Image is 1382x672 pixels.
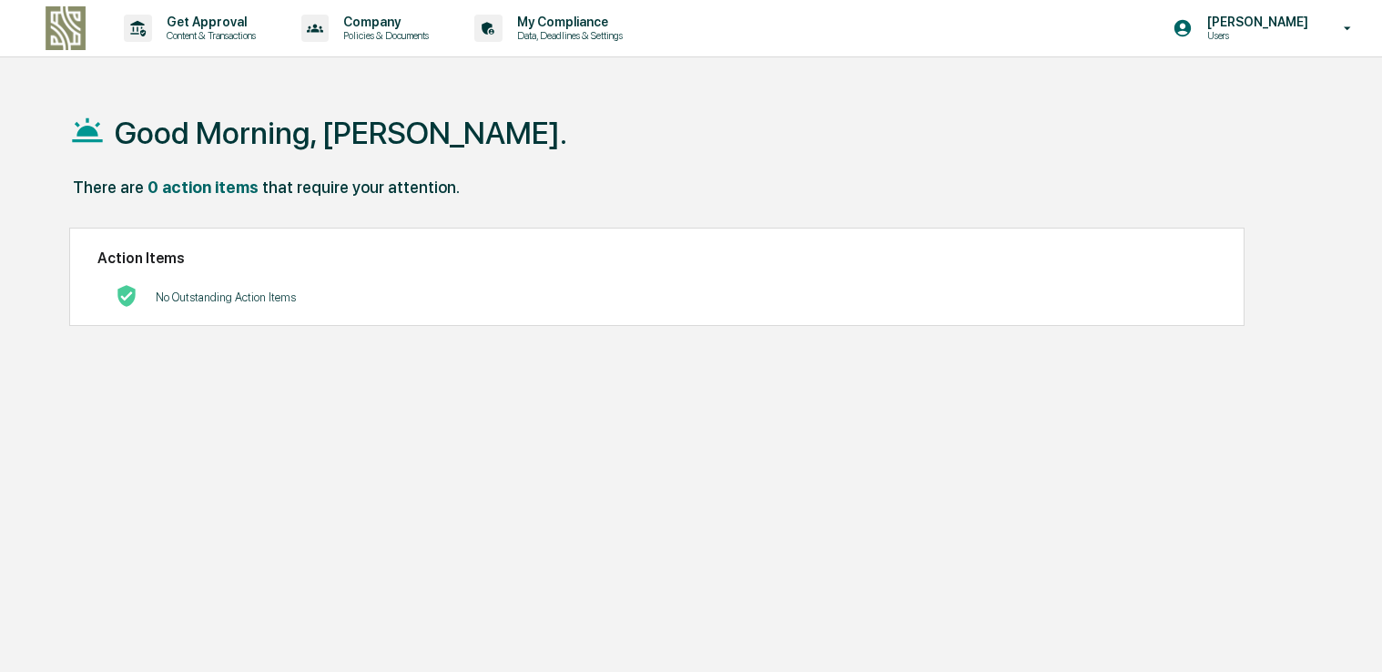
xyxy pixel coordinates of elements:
div: 0 action items [147,178,259,197]
h1: Good Morning, [PERSON_NAME]. [115,115,567,151]
p: Company [329,15,438,29]
p: No Outstanding Action Items [156,290,296,304]
img: logo [44,6,87,50]
p: [PERSON_NAME] [1193,15,1317,29]
p: Content & Transactions [152,29,265,42]
div: that require your attention. [262,178,460,197]
p: My Compliance [503,15,632,29]
p: Data, Deadlines & Settings [503,29,632,42]
h2: Action Items [97,249,1217,267]
p: Policies & Documents [329,29,438,42]
div: There are [73,178,144,197]
img: No Actions logo [116,285,137,307]
p: Users [1193,29,1317,42]
p: Get Approval [152,15,265,29]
